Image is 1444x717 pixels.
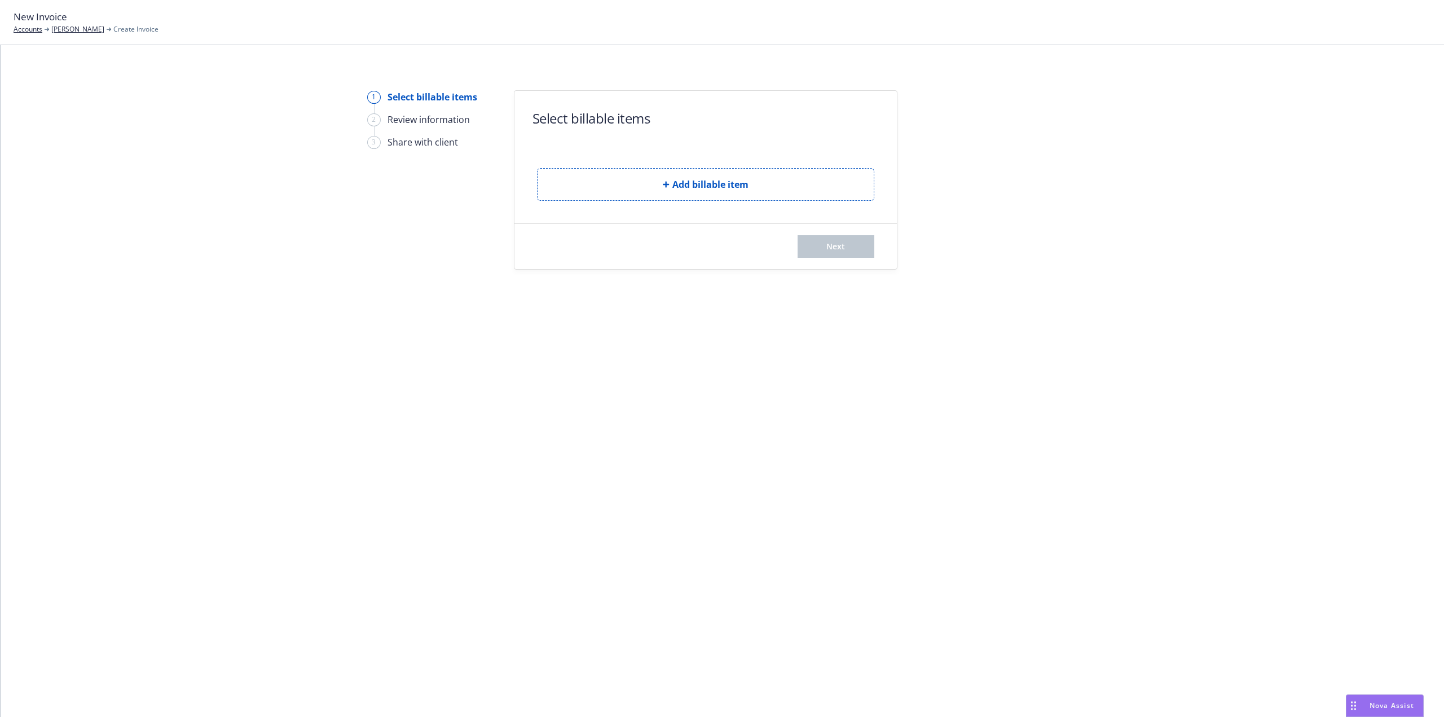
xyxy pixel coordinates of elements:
[1346,695,1361,716] div: Drag to move
[537,168,874,201] button: Add billable item
[388,113,470,126] div: Review information
[1346,694,1424,717] button: Nova Assist
[367,136,381,149] div: 3
[1370,701,1414,710] span: Nova Assist
[367,91,381,104] div: 1
[532,109,650,127] h1: Select billable items
[388,90,477,104] div: Select billable items
[672,178,749,191] span: Add billable item
[14,24,42,34] a: Accounts
[14,10,67,24] span: New Invoice
[826,241,845,252] span: Next
[367,113,381,126] div: 2
[388,135,458,149] div: Share with client
[798,235,874,258] button: Next
[51,24,104,34] a: [PERSON_NAME]
[113,24,159,34] span: Create Invoice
